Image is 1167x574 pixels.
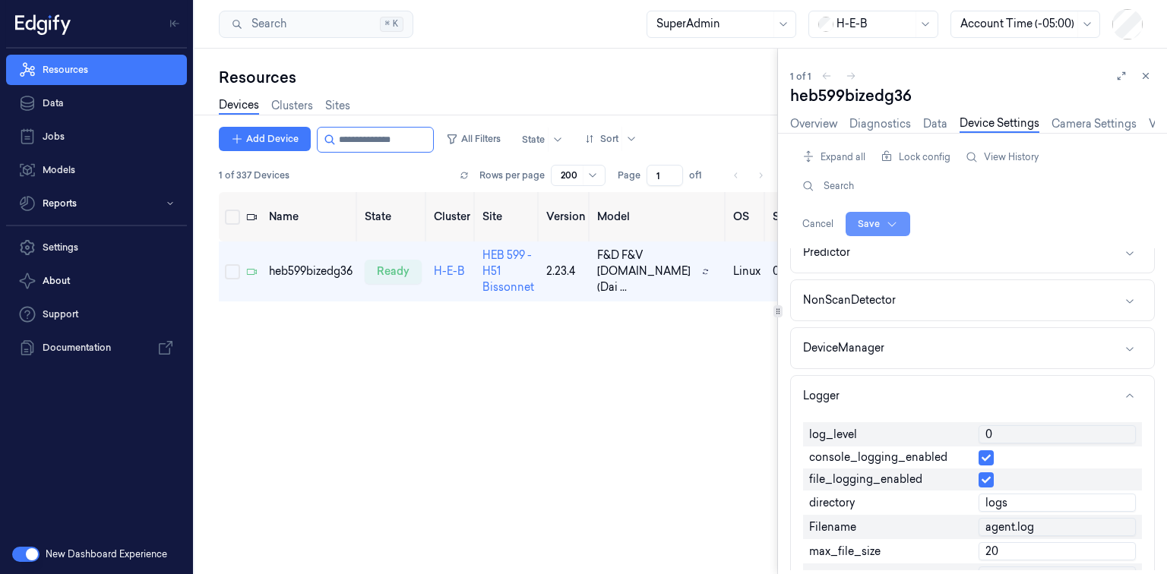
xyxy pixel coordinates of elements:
button: About [6,266,187,296]
div: heb599bizedg36 [269,263,353,279]
button: Save [846,212,910,236]
span: 1 of 337 Devices [219,169,289,182]
th: Cluster [428,192,476,241]
a: Devices [219,97,259,115]
a: Data [6,88,187,118]
span: Search [245,16,286,32]
a: Diagnostics [849,116,911,132]
span: of 1 [689,169,713,182]
p: Rows per page [479,169,545,182]
a: Clusters [271,98,313,114]
span: log_level [809,427,857,443]
a: H-E-B [434,264,465,278]
a: Support [6,299,187,330]
button: Select row [225,264,240,279]
th: Model [591,192,727,241]
a: Sites [325,98,350,114]
a: HEB 599 - H51 Bissonnet [482,248,534,294]
button: Reports [6,188,187,219]
span: Save [858,217,880,231]
span: console_logging_enabled [809,449,947,465]
a: Device Settings [960,115,1039,133]
a: Jobs [6,121,187,152]
span: directory [809,495,855,511]
th: OS [727,192,767,241]
span: 1 of 1 [790,70,811,83]
div: 0 [773,263,817,279]
a: Documentation [6,333,187,363]
button: All Filters [440,127,507,151]
nav: pagination [726,165,771,186]
button: Predictor [791,232,1154,273]
span: F&D F&V [DOMAIN_NAME] (Dai ... [597,248,696,295]
div: Lock config [874,143,957,172]
button: Logger [791,376,1154,416]
div: Logger [803,388,840,404]
div: Expand all [796,143,871,172]
th: Samples [767,192,823,241]
div: ready [365,260,422,284]
a: Resources [6,55,187,85]
button: Search⌘K [219,11,413,38]
th: Site [476,192,540,241]
div: Predictor [803,244,850,260]
a: Settings [6,232,187,263]
a: Camera Settings [1052,116,1137,132]
span: max_file_size [809,544,881,560]
div: DeviceManager [803,340,884,356]
button: Cancel [796,212,840,236]
a: Overview [790,116,837,132]
button: Lock config [874,145,957,169]
span: file_logging_enabled [809,471,922,487]
button: Select all [225,210,240,225]
div: Resources [219,67,777,88]
div: NonScanDetector [803,292,896,308]
button: Toggle Navigation [163,11,187,36]
button: DeviceManager [791,328,1154,368]
span: Page [618,169,640,182]
button: Add Device [219,127,311,151]
button: View History [960,145,1045,169]
button: NonScanDetector [791,280,1154,320]
th: Name [263,192,359,241]
th: State [359,192,428,241]
th: Version [540,192,591,241]
button: Expand all [796,145,871,169]
div: heb599bizedg36 [790,85,1155,106]
p: linux [733,263,761,279]
span: Filename [809,519,856,535]
div: 2.23.4 [546,263,585,279]
a: Models [6,155,187,185]
a: Data [923,116,947,132]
